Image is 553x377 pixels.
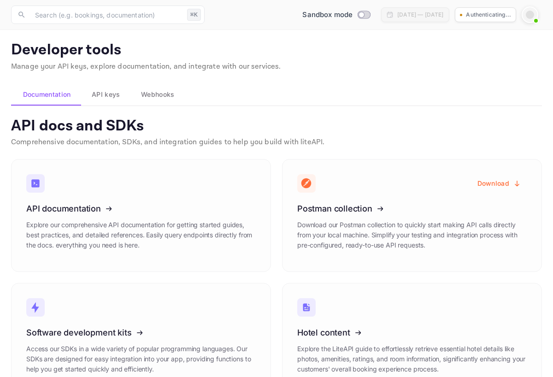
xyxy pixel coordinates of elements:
[466,11,511,19] p: Authenticating...
[26,220,256,250] p: Explore our comprehensive API documentation for getting started guides, best practices, and detai...
[26,344,256,374] p: Access our SDKs in a wide variety of popular programming languages. Our SDKs are designed for eas...
[11,137,542,148] p: Comprehensive documentation, SDKs, and integration guides to help you build with liteAPI.
[397,11,443,19] div: [DATE] — [DATE]
[92,89,120,100] span: API keys
[302,10,353,20] span: Sandbox mode
[187,9,201,21] div: ⌘K
[297,204,527,213] h3: Postman collection
[23,89,71,100] span: Documentation
[472,175,527,193] button: Download
[29,6,183,24] input: Search (e.g. bookings, documentation)
[297,328,527,337] h3: Hotel content
[297,344,527,374] p: Explore the LiteAPI guide to effortlessly retrieve essential hotel details like photos, amenities...
[11,61,542,72] p: Manage your API keys, explore documentation, and integrate with our services.
[141,89,174,100] span: Webhooks
[297,220,527,250] p: Download our Postman collection to quickly start making API calls directly from your local machin...
[299,10,374,20] div: Switch to Production mode
[11,159,271,272] a: API documentationExplore our comprehensive API documentation for getting started guides, best pra...
[26,328,256,337] h3: Software development kits
[11,83,542,106] div: account-settings tabs
[11,41,542,59] p: Developer tools
[26,204,256,213] h3: API documentation
[11,117,542,135] p: API docs and SDKs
